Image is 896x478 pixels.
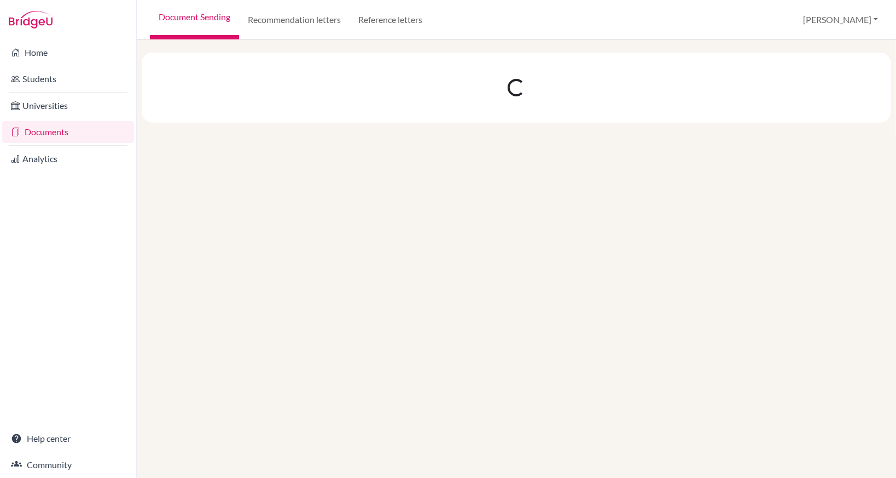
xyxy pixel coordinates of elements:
a: Community [2,454,134,476]
a: Students [2,68,134,90]
button: [PERSON_NAME] [798,9,883,30]
a: Home [2,42,134,64]
a: Documents [2,121,134,143]
a: Universities [2,95,134,117]
a: Help center [2,428,134,450]
a: Analytics [2,148,134,170]
img: Bridge-U [9,11,53,28]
